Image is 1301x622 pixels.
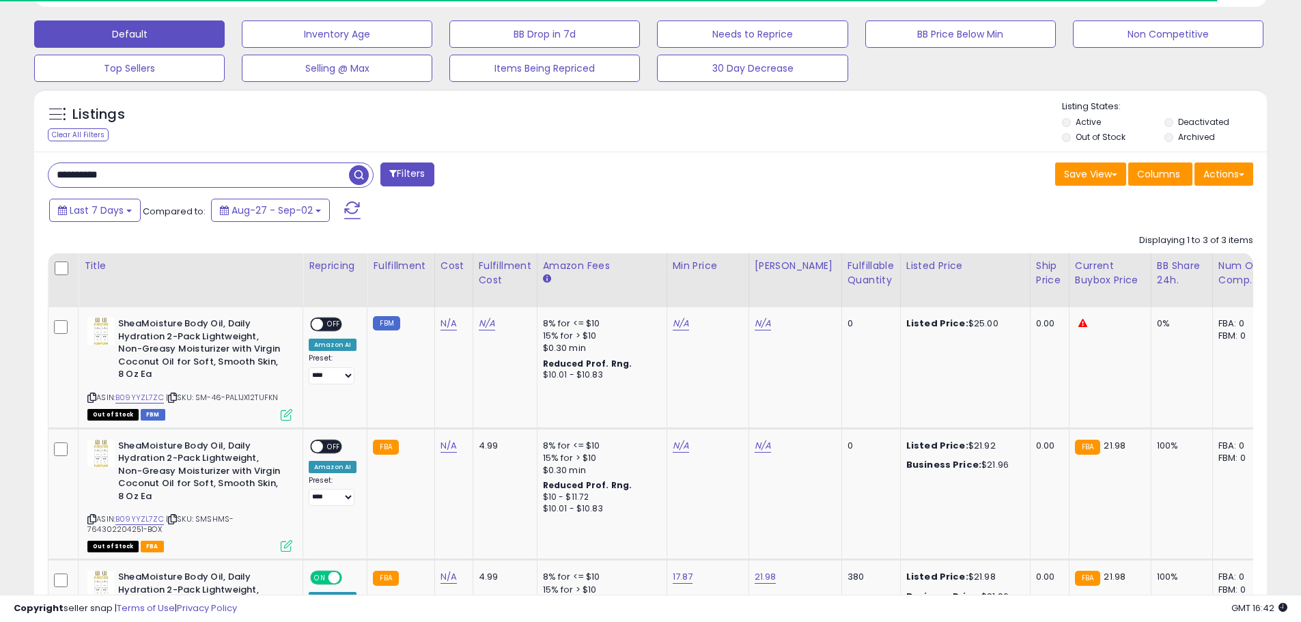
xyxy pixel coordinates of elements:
[906,317,968,330] b: Listed Price:
[755,259,836,273] div: [PERSON_NAME]
[1178,131,1215,143] label: Archived
[1104,439,1125,452] span: 21.98
[84,259,297,273] div: Title
[1218,571,1263,583] div: FBA: 0
[242,55,432,82] button: Selling @ Max
[1055,162,1126,186] button: Save View
[34,20,225,48] button: Default
[242,20,432,48] button: Inventory Age
[141,409,165,421] span: FBM
[1076,116,1101,128] label: Active
[1075,571,1100,586] small: FBA
[543,492,656,503] div: $10 - $11.72
[373,440,398,455] small: FBA
[1137,167,1180,181] span: Columns
[848,440,890,452] div: 0
[1104,570,1125,583] span: 21.98
[543,330,656,342] div: 15% for > $10
[755,439,771,453] a: N/A
[87,541,139,552] span: All listings that are currently out of stock and unavailable for purchase on Amazon
[1075,440,1100,455] small: FBA
[543,369,656,381] div: $10.01 - $10.83
[543,479,632,491] b: Reduced Prof. Rng.
[115,392,164,404] a: B09YYZL7ZC
[14,602,64,614] strong: Copyright
[87,409,139,421] span: All listings that are currently out of stock and unavailable for purchase on Amazon
[380,162,434,186] button: Filters
[1157,571,1202,583] div: 100%
[118,440,284,507] b: SheaMoisture Body Oil, Daily Hydration 2-Pack Lightweight, Non-Greasy Moisturizer with Virgin Coc...
[1218,452,1263,464] div: FBM: 0
[141,541,164,552] span: FBA
[1218,317,1263,330] div: FBA: 0
[48,128,109,141] div: Clear All Filters
[1157,440,1202,452] div: 100%
[440,317,457,330] a: N/A
[309,339,356,351] div: Amazon AI
[87,440,292,551] div: ASIN:
[323,440,345,452] span: OFF
[906,439,968,452] b: Listed Price:
[479,317,495,330] a: N/A
[440,570,457,584] a: N/A
[87,513,234,534] span: | SKU: SMSHMS-764302204251-BOX
[373,571,398,586] small: FBA
[87,440,115,467] img: 41YySuJ1rnL._SL40_.jpg
[1194,162,1253,186] button: Actions
[1157,259,1207,287] div: BB Share 24h.
[1036,440,1059,452] div: 0.00
[309,461,356,473] div: Amazon AI
[70,203,124,217] span: Last 7 Days
[72,105,125,124] h5: Listings
[543,452,656,464] div: 15% for > $10
[1218,440,1263,452] div: FBA: 0
[309,259,361,273] div: Repricing
[87,317,115,345] img: 41YySuJ1rnL._SL40_.jpg
[543,317,656,330] div: 8% for <= $10
[1036,317,1059,330] div: 0.00
[311,572,328,584] span: ON
[449,20,640,48] button: BB Drop in 7d
[543,358,632,369] b: Reduced Prof. Rng.
[755,570,777,584] a: 21.98
[543,273,551,285] small: Amazon Fees.
[906,440,1020,452] div: $21.92
[373,259,428,273] div: Fulfillment
[323,319,345,330] span: OFF
[1218,330,1263,342] div: FBM: 0
[657,55,848,82] button: 30 Day Decrease
[117,602,175,614] a: Terms of Use
[1157,317,1202,330] div: 0%
[309,354,356,384] div: Preset:
[143,205,206,218] span: Compared to:
[1075,259,1145,287] div: Current Buybox Price
[211,199,330,222] button: Aug-27 - Sep-02
[1073,20,1263,48] button: Non Competitive
[309,476,356,507] div: Preset:
[1036,259,1063,287] div: Ship Price
[755,317,771,330] a: N/A
[1178,116,1229,128] label: Deactivated
[449,55,640,82] button: Items Being Repriced
[479,571,527,583] div: 4.99
[49,199,141,222] button: Last 7 Days
[87,317,292,419] div: ASIN:
[14,602,237,615] div: seller snap | |
[906,570,968,583] b: Listed Price:
[543,342,656,354] div: $0.30 min
[906,459,1020,471] div: $21.96
[177,602,237,614] a: Privacy Policy
[673,570,693,584] a: 17.87
[848,317,890,330] div: 0
[373,316,400,330] small: FBM
[479,440,527,452] div: 4.99
[479,259,531,287] div: Fulfillment Cost
[440,439,457,453] a: N/A
[543,503,656,515] div: $10.01 - $10.83
[543,259,661,273] div: Amazon Fees
[543,571,656,583] div: 8% for <= $10
[34,55,225,82] button: Top Sellers
[848,571,890,583] div: 380
[865,20,1056,48] button: BB Price Below Min
[87,571,115,598] img: 41YySuJ1rnL._SL40_.jpg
